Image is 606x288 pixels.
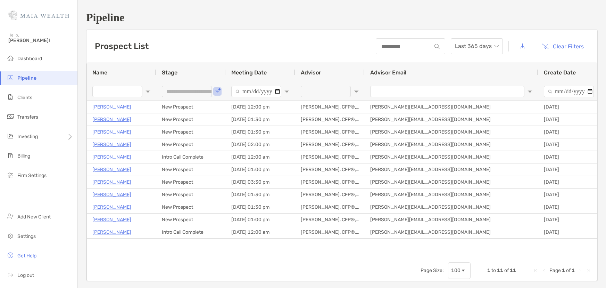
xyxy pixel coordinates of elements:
span: 11 [497,267,503,273]
a: [PERSON_NAME] [92,140,131,149]
img: billing icon [6,151,15,160]
span: [PERSON_NAME]! [8,38,73,43]
span: to [491,267,496,273]
div: [DATE] 01:00 pm [226,214,295,226]
div: [PERSON_NAME], CFP®, CDFA® [295,138,365,151]
img: add_new_client icon [6,212,15,221]
div: Previous Page [541,268,547,273]
div: [PERSON_NAME], CFP®, CDFA® [295,151,365,163]
span: Transfers [17,114,38,120]
div: New Prospect [156,201,226,213]
img: investing icon [6,132,15,140]
div: Page Size: [421,267,444,273]
div: [PERSON_NAME][EMAIL_ADDRESS][DOMAIN_NAME] [365,214,538,226]
img: firm-settings icon [6,171,15,179]
h3: Prospect List [95,41,149,51]
a: [PERSON_NAME] [92,115,131,124]
a: [PERSON_NAME] [92,190,131,199]
div: Page Size [448,262,471,279]
div: [PERSON_NAME], CFP®, CDFA® [295,214,365,226]
button: Open Filter Menu [145,89,151,94]
a: [PERSON_NAME] [92,128,131,136]
span: Create Date [544,69,576,76]
span: Investing [17,134,38,139]
div: [PERSON_NAME][EMAIL_ADDRESS][DOMAIN_NAME] [365,151,538,163]
button: Open Filter Menu [527,89,533,94]
span: 1 [562,267,565,273]
a: [PERSON_NAME] [92,228,131,237]
div: Last Page [586,268,591,273]
a: [PERSON_NAME] [92,103,131,111]
div: [DATE] 02:00 pm [226,138,295,151]
div: New Prospect [156,189,226,201]
span: Get Help [17,253,36,259]
div: New Prospect [156,163,226,176]
span: Meeting Date [231,69,267,76]
span: 1 [572,267,575,273]
span: Last 365 days [455,39,499,54]
h1: Pipeline [86,11,598,24]
div: [DATE] 01:30 pm [226,201,295,213]
img: transfers icon [6,112,15,121]
div: [PERSON_NAME], CFP®, CDFA® [295,101,365,113]
p: [PERSON_NAME] [92,203,131,211]
div: [PERSON_NAME], CFP®, CDFA® [295,201,365,213]
button: Clear Filters [536,39,589,54]
img: pipeline icon [6,73,15,82]
div: Intro Call Complete [156,226,226,238]
div: New Prospect [156,214,226,226]
div: 100 [451,267,460,273]
button: Open Filter Menu [215,89,220,94]
span: Log out [17,272,34,278]
p: [PERSON_NAME] [92,215,131,224]
img: get-help icon [6,251,15,259]
span: Pipeline [17,75,36,81]
div: New Prospect [156,101,226,113]
div: [PERSON_NAME][EMAIL_ADDRESS][DOMAIN_NAME] [365,201,538,213]
div: [DATE] 01:30 pm [226,113,295,126]
div: [PERSON_NAME][EMAIL_ADDRESS][DOMAIN_NAME] [365,101,538,113]
a: [PERSON_NAME] [92,153,131,161]
span: of [566,267,571,273]
div: [PERSON_NAME], CFP®, CDFA® [295,113,365,126]
a: [PERSON_NAME] [92,178,131,186]
img: Zoe Logo [8,3,69,28]
input: Name Filter Input [92,86,142,97]
span: Firm Settings [17,173,47,178]
div: [PERSON_NAME][EMAIL_ADDRESS][DOMAIN_NAME] [365,163,538,176]
div: Next Page [578,268,583,273]
div: [PERSON_NAME][EMAIL_ADDRESS][DOMAIN_NAME] [365,189,538,201]
div: [PERSON_NAME], CFP®, CDFA® [295,226,365,238]
div: [PERSON_NAME][EMAIL_ADDRESS][DOMAIN_NAME] [365,113,538,126]
div: [PERSON_NAME][EMAIL_ADDRESS][DOMAIN_NAME] [365,126,538,138]
div: First Page [533,268,538,273]
div: New Prospect [156,176,226,188]
div: New Prospect [156,113,226,126]
div: [DATE] 12:00 am [226,151,295,163]
div: [PERSON_NAME][EMAIL_ADDRESS][DOMAIN_NAME] [365,226,538,238]
img: logout icon [6,271,15,279]
div: [PERSON_NAME], CFP®, CDFA® [295,126,365,138]
button: Open Filter Menu [354,89,359,94]
img: settings icon [6,232,15,240]
p: [PERSON_NAME] [92,165,131,174]
div: [DATE] 01:00 pm [226,163,295,176]
span: Dashboard [17,56,42,62]
div: [DATE] 01:30 pm [226,126,295,138]
div: [PERSON_NAME], CFP®, CDFA® [295,163,365,176]
div: [PERSON_NAME], CFP®, CDFA® [295,176,365,188]
span: Add New Client [17,214,51,220]
div: New Prospect [156,138,226,151]
span: 1 [487,267,490,273]
div: [DATE] 01:30 pm [226,189,295,201]
div: [PERSON_NAME][EMAIL_ADDRESS][DOMAIN_NAME] [365,138,538,151]
div: New Prospect [156,126,226,138]
div: [DATE] 12:00 am [226,226,295,238]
